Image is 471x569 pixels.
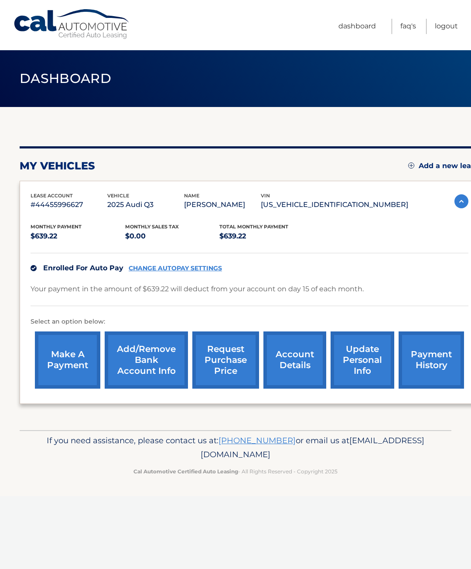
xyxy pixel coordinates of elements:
[31,265,37,271] img: check.svg
[338,19,376,34] a: Dashboard
[43,264,123,272] span: Enrolled For Auto Pay
[408,162,414,169] img: add.svg
[399,331,464,389] a: payment history
[192,331,259,389] a: request purchase price
[20,159,95,172] h2: my vehicles
[35,331,100,389] a: make a payment
[31,317,468,327] p: Select an option below:
[331,331,394,389] a: update personal info
[129,265,222,272] a: CHANGE AUTOPAY SETTINGS
[400,19,416,34] a: FAQ's
[33,467,438,476] p: - All Rights Reserved - Copyright 2025
[184,193,199,199] span: name
[435,19,458,34] a: Logout
[133,468,238,475] strong: Cal Automotive Certified Auto Leasing
[107,193,129,199] span: vehicle
[13,9,131,40] a: Cal Automotive
[33,434,438,462] p: If you need assistance, please contact us at: or email us at
[261,199,408,211] p: [US_VEHICLE_IDENTIFICATION_NUMBER]
[454,194,468,208] img: accordion-active.svg
[261,193,270,199] span: vin
[125,230,220,242] p: $0.00
[31,283,364,295] p: Your payment in the amount of $639.22 will deduct from your account on day 15 of each month.
[31,230,125,242] p: $639.22
[105,331,188,389] a: Add/Remove bank account info
[107,199,184,211] p: 2025 Audi Q3
[184,199,261,211] p: [PERSON_NAME]
[219,230,314,242] p: $639.22
[219,224,288,230] span: Total Monthly Payment
[31,224,82,230] span: Monthly Payment
[263,331,326,389] a: account details
[125,224,179,230] span: Monthly sales Tax
[20,70,111,86] span: Dashboard
[31,199,107,211] p: #44455996627
[31,193,73,199] span: lease account
[218,435,296,445] a: [PHONE_NUMBER]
